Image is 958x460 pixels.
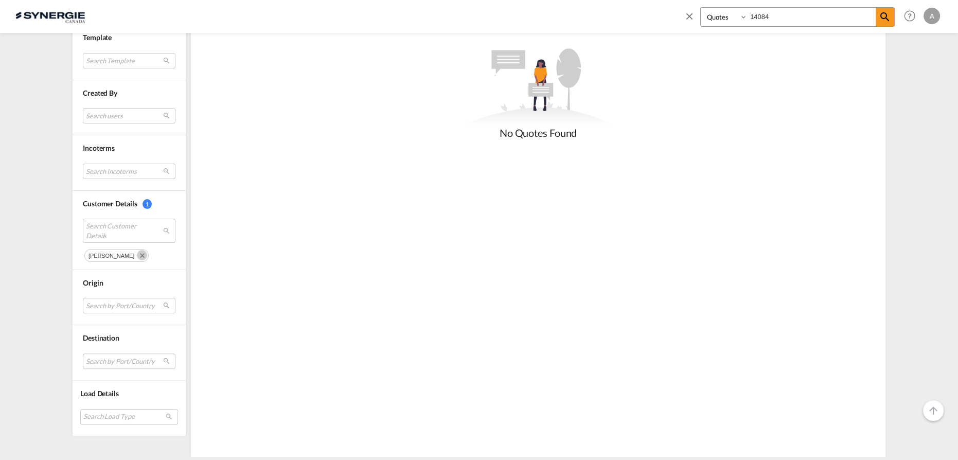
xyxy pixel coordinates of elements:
div: A [924,8,940,24]
span: Help [901,7,918,25]
span: Template [83,33,112,42]
input: Enter Quotation Number [748,8,876,26]
div: Help [901,7,924,26]
span: Origin [83,278,103,287]
div: Press delete to remove this chip. [88,250,136,262]
span: Load Details [80,389,119,398]
md-icon: assets/icons/custom/empty_quotes.svg [461,48,615,126]
span: icon-magnify [876,8,894,26]
span: 1 [143,199,152,209]
button: Remove [133,250,148,260]
span: Search Customer Details [86,221,156,240]
span: Incoterms [83,144,115,152]
md-icon: icon-arrow-up [927,404,939,417]
span: [PERSON_NAME] [88,253,134,259]
img: 1f56c880d42311ef80fc7dca854c8e59.png [15,5,85,28]
md-icon: icon-magnify [879,11,891,23]
button: Go to Top [923,400,944,421]
md-chips-wrap: Chips container. Use arrow keys to select chips. [83,246,175,262]
span: Created By [83,89,117,97]
div: No Quotes Found [461,126,615,140]
md-icon: icon-close [684,10,695,22]
span: icon-close [684,7,700,32]
span: Destination [83,333,119,342]
span: Customer Details [83,199,137,208]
